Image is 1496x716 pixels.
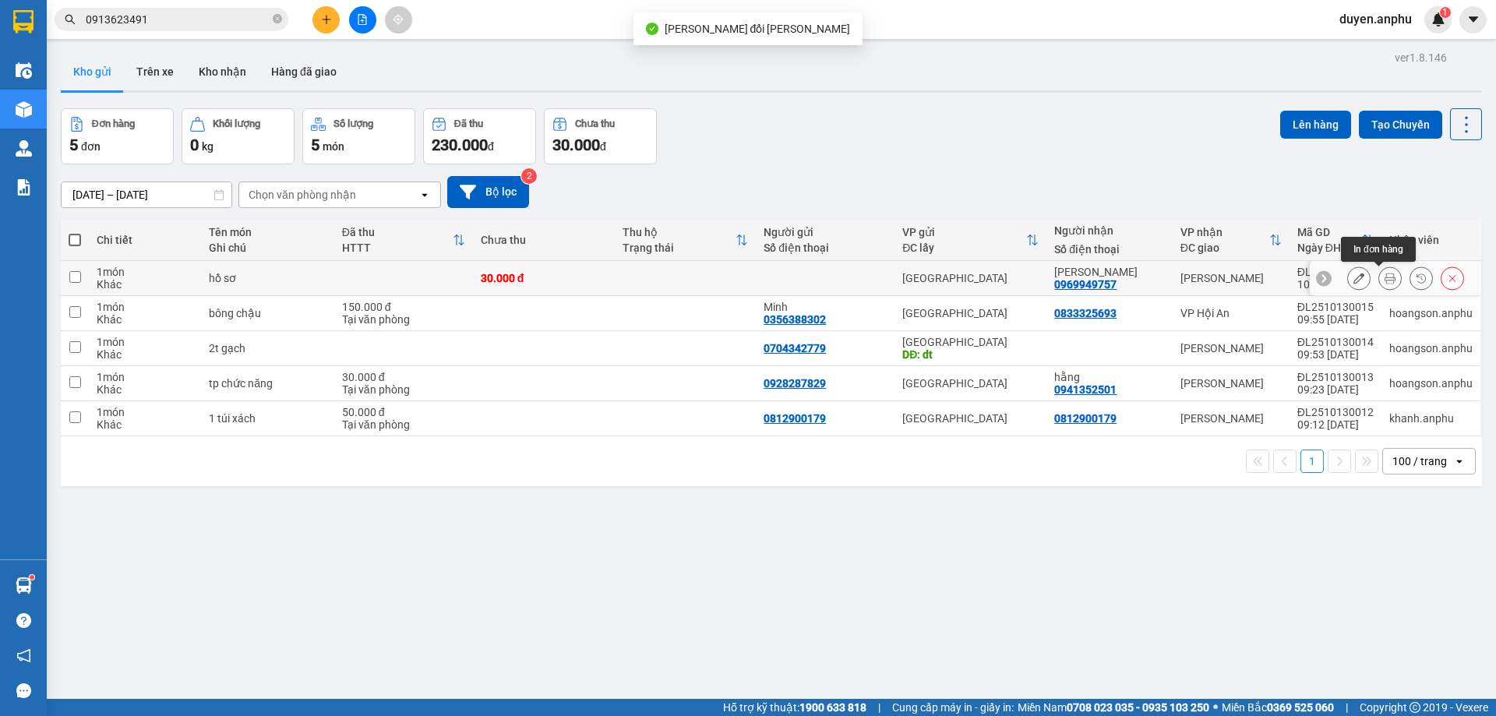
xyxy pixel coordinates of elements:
div: [PERSON_NAME] [1180,412,1282,425]
div: VP Hội An [1180,307,1282,319]
div: Khác [97,418,193,431]
button: Lên hàng [1280,111,1351,139]
div: [GEOGRAPHIC_DATA] [902,272,1039,284]
div: Chưa thu [481,234,607,246]
div: [PERSON_NAME] [182,13,308,48]
div: In đơn hàng [1341,237,1416,262]
img: warehouse-icon [16,101,32,118]
div: [PERSON_NAME] [1180,377,1282,390]
span: aim [393,14,404,25]
button: file-add [349,6,376,34]
div: [PERSON_NAME] [1180,342,1282,354]
div: Chi tiết [97,234,193,246]
div: 0356388302 [764,313,826,326]
input: Tìm tên, số ĐT hoặc mã đơn [86,11,270,28]
span: caret-down [1466,12,1480,26]
div: 0928287829 [764,377,826,390]
div: ĐL2510130013 [1297,371,1374,383]
div: ĐL2510130014 [1297,336,1374,348]
button: Kho nhận [186,53,259,90]
span: Miền Nam [1018,699,1209,716]
div: 0812900179 [764,412,826,425]
div: ĐL2510130012 [1297,406,1374,418]
div: 0969949757 [182,67,308,89]
div: 50.000 đ [342,406,465,418]
div: hoangson.anphu [1389,377,1473,390]
button: Đã thu230.000đ [423,108,536,164]
div: Tại văn phòng [342,418,465,431]
span: kg [202,140,213,153]
div: hoangson.anphu [1389,342,1473,354]
div: 30.000 [12,98,174,117]
div: 30.000 đ [342,371,465,383]
span: duyen.anphu [1327,9,1424,29]
span: copyright [1410,702,1420,713]
div: DĐ: dt [902,348,1039,361]
strong: 0708 023 035 - 0935 103 250 [1067,701,1209,714]
span: Gửi: [13,13,37,30]
span: plus [321,14,332,25]
div: chị hạnh [1054,266,1165,278]
sup: 1 [30,575,34,580]
span: Cung cấp máy in - giấy in: [892,699,1014,716]
strong: 0369 525 060 [1267,701,1334,714]
div: Số điện thoại [1054,243,1165,256]
div: Số điện thoại [764,242,887,254]
div: bông chậu [209,307,326,319]
div: Đã thu [342,226,453,238]
div: 0941352501 [1054,383,1117,396]
button: Hàng đã giao [259,53,349,90]
th: Toggle SortBy [894,220,1046,261]
div: Sửa đơn hàng [1347,266,1371,290]
div: Người gửi [764,226,887,238]
span: 30.000 [552,136,600,154]
div: Nhân viên [1389,234,1473,246]
div: 100 / trang [1392,453,1447,469]
div: Tại văn phòng [342,313,465,326]
sup: 2 [521,168,537,184]
div: 0812900179 [1054,412,1117,425]
span: đơn [81,140,101,153]
span: 230.000 [432,136,488,154]
th: Toggle SortBy [615,220,757,261]
div: 09:12 [DATE] [1297,418,1374,431]
div: Đã thu [454,118,483,129]
div: Ghi chú [209,242,326,254]
img: icon-new-feature [1431,12,1445,26]
div: [PERSON_NAME] [182,48,308,67]
div: 1 món [97,406,193,418]
span: question-circle [16,613,31,628]
div: 1 túi xách [209,412,326,425]
span: file-add [357,14,368,25]
span: message [16,683,31,698]
div: 0704342779 [764,342,826,354]
span: đ [600,140,606,153]
div: 30.000 đ [481,272,607,284]
div: hoangson.anphu [1389,307,1473,319]
img: warehouse-icon [16,62,32,79]
span: 5 [69,136,78,154]
div: 09:53 [DATE] [1297,348,1374,361]
button: Kho gửi [61,53,124,90]
div: 10:21 [DATE] [1297,278,1374,291]
span: search [65,14,76,25]
button: Khối lượng0kg [182,108,295,164]
span: Miền Bắc [1222,699,1334,716]
div: [GEOGRAPHIC_DATA] [902,412,1039,425]
div: [GEOGRAPHIC_DATA] [902,336,1039,348]
img: warehouse-icon [16,140,32,157]
span: Nhận: [182,13,220,30]
div: [GEOGRAPHIC_DATA] [13,13,171,48]
div: Người nhận [1054,224,1165,237]
svg: open [1453,455,1466,467]
div: 2t gạch [209,342,326,354]
div: Số lượng [333,118,373,129]
div: 0969949757 [1054,278,1117,291]
div: ĐL2510130015 [1297,301,1374,313]
sup: 1 [1440,7,1451,18]
div: 150.000 đ [342,301,465,313]
div: tp chức năng [209,377,326,390]
div: Đơn hàng [92,118,135,129]
div: VP nhận [1180,226,1269,238]
span: close-circle [273,14,282,23]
